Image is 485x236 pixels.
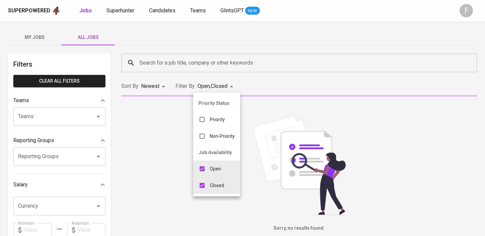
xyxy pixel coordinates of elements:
[210,182,224,189] p: Closed
[193,144,240,160] li: Job Availability
[210,133,235,139] p: Non-Priority
[210,165,221,172] p: Open
[210,116,225,123] p: Priority
[193,95,240,111] li: Priority Status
